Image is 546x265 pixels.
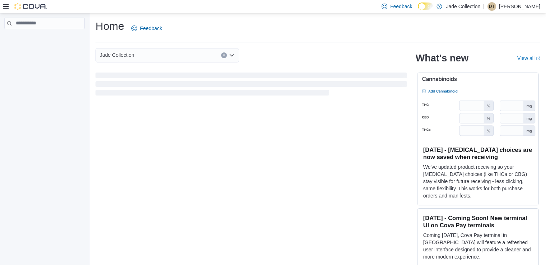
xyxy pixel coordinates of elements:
[423,146,533,161] h3: [DATE] - [MEDICAL_DATA] choices are now saved when receiving
[423,232,533,260] p: Coming [DATE], Cova Pay terminal in [GEOGRAPHIC_DATA] will feature a refreshed user interface des...
[489,2,495,11] span: DT
[229,52,235,58] button: Open list of options
[423,163,533,199] p: We've updated product receiving so your [MEDICAL_DATA] choices (like THCa or CBG) stay visible fo...
[423,214,533,229] h3: [DATE] - Coming Soon! New terminal UI on Cova Pay terminals
[487,2,496,11] div: Desaray Thompson
[100,51,134,59] span: Jade Collection
[221,52,227,58] button: Clear input
[14,3,47,10] img: Cova
[95,74,407,97] span: Loading
[517,55,540,61] a: View allExternal link
[4,31,85,48] nav: Complex example
[129,21,165,36] a: Feedback
[140,25,162,32] span: Feedback
[483,2,485,11] p: |
[446,2,480,11] p: Jade Collection
[536,56,540,61] svg: External link
[95,19,124,33] h1: Home
[416,52,468,64] h2: What's new
[418,3,433,10] input: Dark Mode
[390,3,412,10] span: Feedback
[499,2,540,11] p: [PERSON_NAME]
